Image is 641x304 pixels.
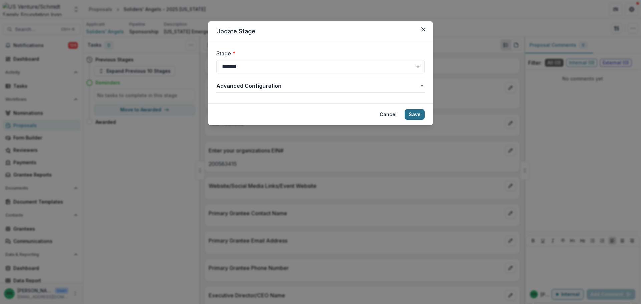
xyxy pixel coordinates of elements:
[418,24,429,35] button: Close
[208,21,433,41] header: Update Stage
[216,79,425,92] button: Advanced Configuration
[405,109,425,120] button: Save
[216,49,421,57] label: Stage
[376,109,401,120] button: Cancel
[216,82,419,90] span: Advanced Configuration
